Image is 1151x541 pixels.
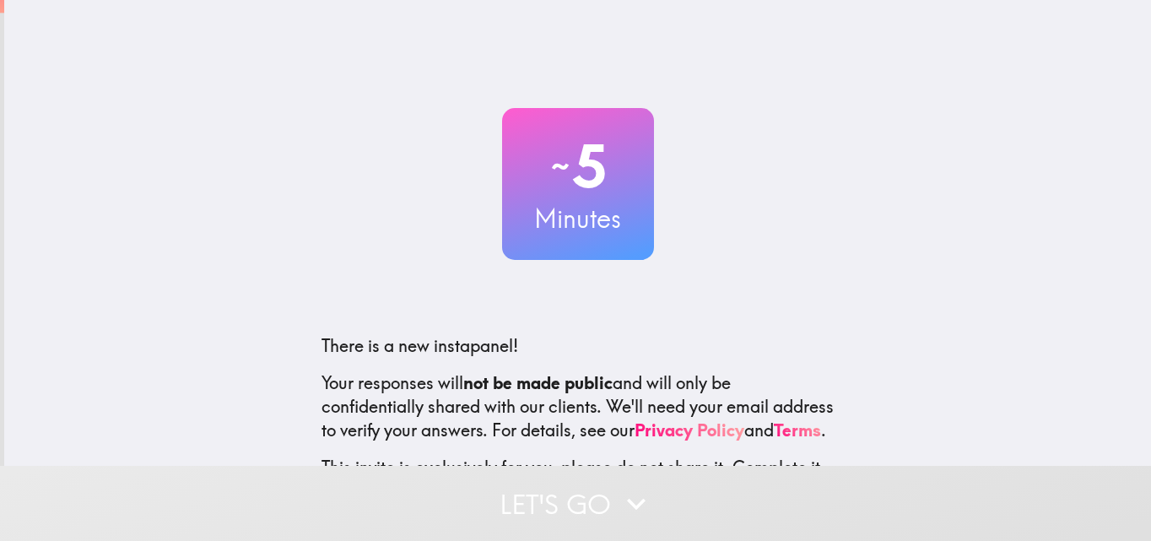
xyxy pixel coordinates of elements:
[774,419,821,441] a: Terms
[635,419,744,441] a: Privacy Policy
[502,201,654,236] h3: Minutes
[548,141,572,192] span: ~
[322,456,835,503] p: This invite is exclusively for you, please do not share it. Complete it soon because spots are li...
[322,371,835,442] p: Your responses will and will only be confidentially shared with our clients. We'll need your emai...
[463,372,613,393] b: not be made public
[322,335,518,356] span: There is a new instapanel!
[502,132,654,201] h2: 5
